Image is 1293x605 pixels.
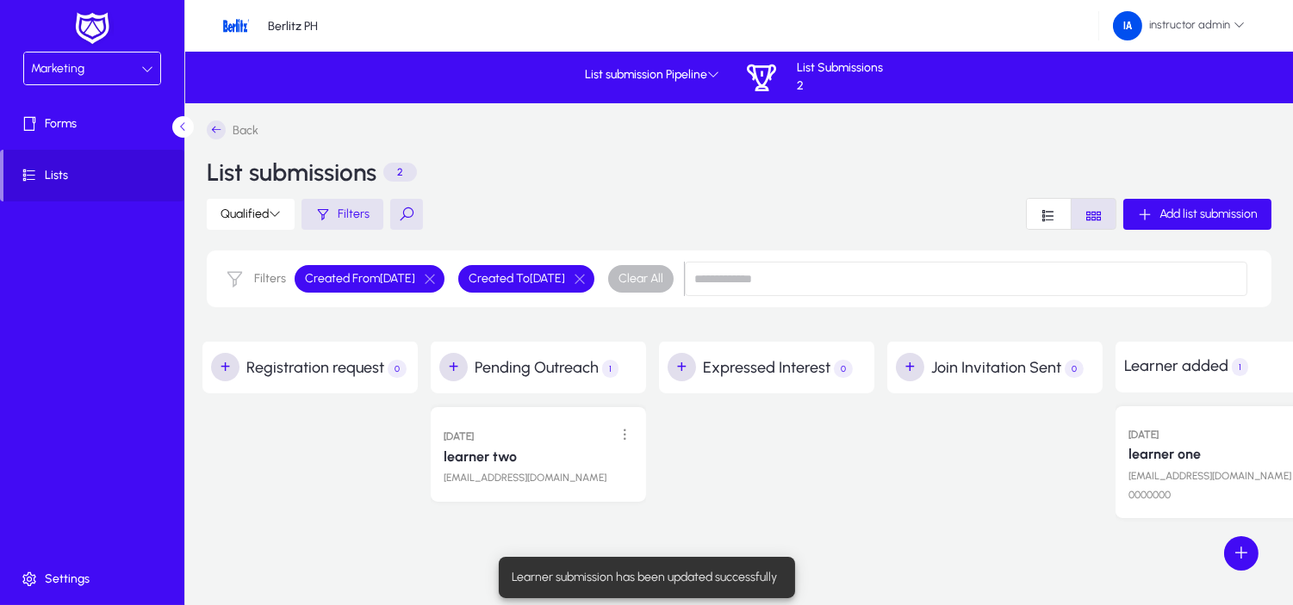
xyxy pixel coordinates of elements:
[444,448,517,465] a: learner two
[797,79,883,94] p: 2
[619,270,663,287] span: Clear All
[444,472,606,484] p: [EMAIL_ADDRESS][DOMAIN_NAME]
[1232,358,1248,376] span: 1
[207,120,258,139] a: Back
[268,19,318,34] p: Berlitz PH
[439,353,646,381] h2: Pending Outreach
[499,557,788,598] div: Learner submission has been updated successfully
[211,353,418,381] h2: Registration request
[578,59,726,90] button: List submission Pipeline
[3,167,184,184] span: Lists
[338,207,370,221] span: Filters
[3,553,188,605] a: Settings
[1128,446,1201,462] a: learner one
[668,353,874,381] h2: Expressed Interest
[1026,198,1116,230] mat-button-toggle-group: Font Style
[3,571,188,588] span: Settings
[834,360,853,378] span: 0
[1123,199,1271,230] button: Add list submission
[585,68,719,83] span: List submission Pipeline
[444,429,474,444] h3: [DATE]
[1099,10,1259,41] button: instructor admin
[220,9,252,42] img: 28.png
[1065,360,1084,378] span: 0
[221,207,281,221] span: Qualified
[388,360,407,378] span: 0
[1113,11,1142,40] img: 239.png
[1113,11,1245,40] span: instructor admin
[469,270,565,287] span: Created To [DATE]
[439,353,468,381] button: +
[207,162,376,182] h3: List submissions
[207,199,295,230] button: Qualified
[1128,470,1291,482] p: [EMAIL_ADDRESS][DOMAIN_NAME]
[1128,489,1171,501] p: 0000000
[383,163,417,182] p: 2
[1159,207,1258,221] span: Add list submission
[301,199,383,230] button: Filters
[797,61,883,76] p: List Submissions
[254,272,286,287] label: Filters
[1128,427,1159,442] h3: [DATE]
[3,98,188,150] a: Forms
[602,360,619,378] span: 1
[3,115,188,133] span: Forms
[71,10,114,46] img: white-logo.png
[211,353,239,381] button: +
[305,270,415,287] span: Created From [DATE]
[896,353,1103,381] h2: Join Invitation Sent
[896,353,924,381] button: +
[668,353,696,381] button: +
[31,61,84,76] span: Marketing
